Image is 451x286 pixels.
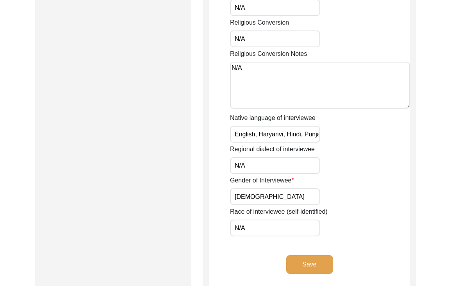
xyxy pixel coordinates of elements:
label: Gender of Interviewee [230,176,294,185]
label: Native language of interviewee [230,113,316,123]
label: Race of interviewee (self-identified) [230,207,328,216]
button: Save [286,255,333,274]
label: Regional dialect of interviewee [230,145,315,154]
label: Religious Conversion Notes [230,49,307,59]
label: Religious Conversion [230,18,289,27]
